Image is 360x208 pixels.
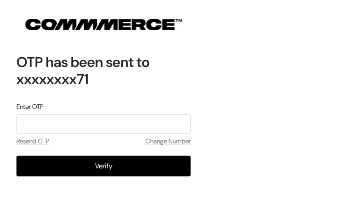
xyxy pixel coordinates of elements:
[16,136,49,146] a: Resend OTP
[16,54,191,88] h1: OTP has been sent to xxxxxxxx71
[16,102,43,112] label: Enter OTP
[25,19,182,30] img: COMMMERCE
[16,156,191,176] button: Verify
[145,136,191,146] a: Change Number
